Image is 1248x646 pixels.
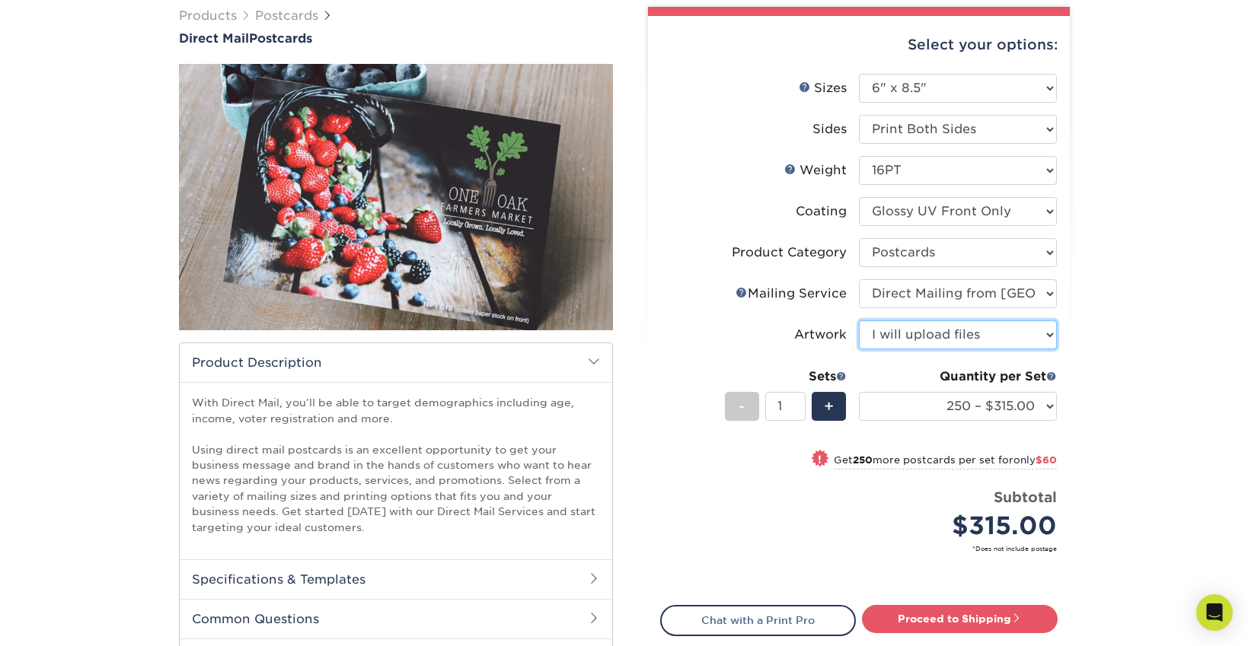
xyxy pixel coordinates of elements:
[853,454,873,466] strong: 250
[1013,454,1057,466] span: only
[179,31,613,46] h1: Postcards
[799,79,847,97] div: Sizes
[660,16,1058,74] div: Select your options:
[180,343,612,382] h2: Product Description
[1036,454,1057,466] span: $60
[180,599,612,638] h2: Common Questions
[834,454,1057,469] small: Get more postcards per set for
[192,395,600,535] p: With Direct Mail, you’ll be able to target demographics including age, income, voter registration...
[180,559,612,599] h2: Specifications & Templates
[859,368,1057,386] div: Quantity per Set
[870,508,1057,544] div: $315.00
[179,31,249,46] span: Direct Mail
[736,285,847,303] div: Mailing Service
[739,395,745,418] span: -
[784,161,847,180] div: Weight
[179,31,613,46] a: Direct MailPostcards
[179,8,237,23] a: Products
[824,395,834,418] span: +
[732,243,847,262] div: Product Category
[179,47,613,347] img: Direct Mail 01
[660,605,856,635] a: Chat with a Print Pro
[672,544,1057,553] small: *Does not include postage
[862,605,1058,632] a: Proceed to Shipping
[794,326,847,344] div: Artwork
[1196,594,1233,631] div: Open Intercom Messenger
[796,202,847,221] div: Coating
[725,368,847,386] div: Sets
[994,488,1057,505] strong: Subtotal
[255,8,318,23] a: Postcards
[812,120,847,138] div: Sides
[818,451,822,467] span: !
